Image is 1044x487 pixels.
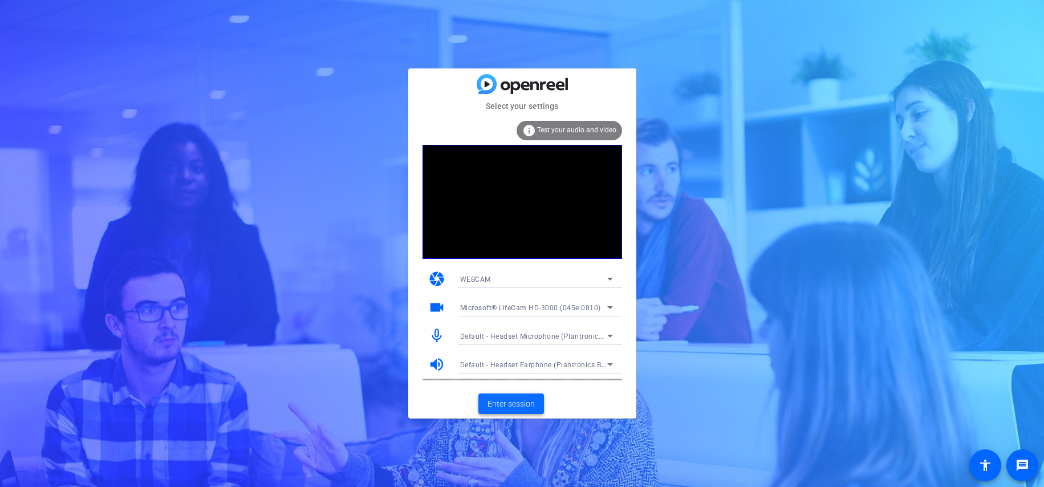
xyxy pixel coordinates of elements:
[460,360,672,369] span: Default - Headset Earphone (Plantronics Blackwire 3220 Series)
[428,356,445,373] mat-icon: volume_up
[522,124,536,137] mat-icon: info
[428,299,445,316] mat-icon: videocam
[478,393,544,414] button: Enter session
[428,327,445,344] mat-icon: mic_none
[537,126,616,134] span: Test your audio and video
[477,74,568,94] img: blue-gradient.svg
[1015,458,1029,472] mat-icon: message
[488,398,535,410] span: Enter session
[428,270,445,287] mat-icon: camera
[460,275,491,283] span: WEBCAM
[978,458,992,472] mat-icon: accessibility
[460,304,601,312] span: Microsoft® LifeCam HD-3000 (045e:0810)
[408,100,636,112] mat-card-subtitle: Select your settings
[460,331,680,340] span: Default - Headset Microphone (Plantronics Blackwire 3220 Series)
